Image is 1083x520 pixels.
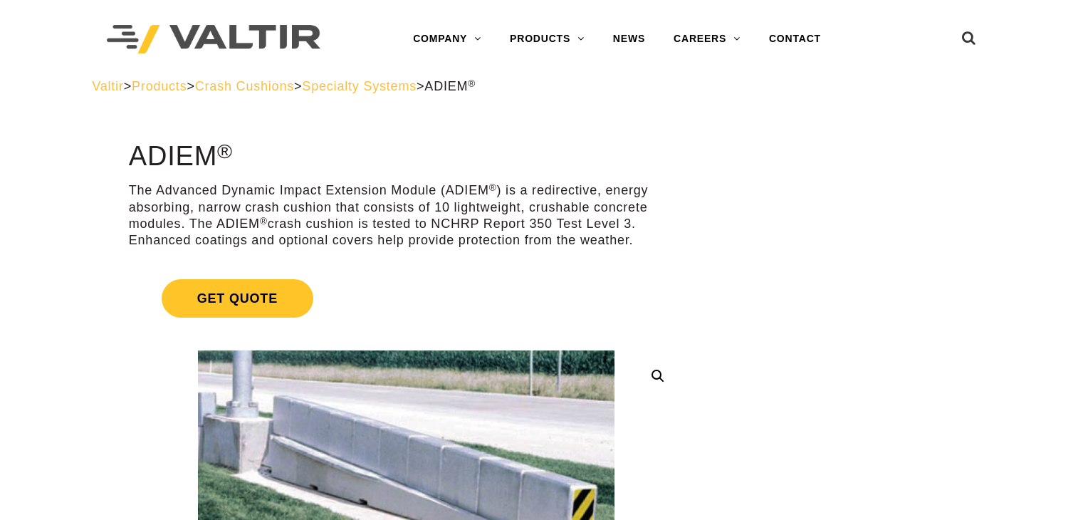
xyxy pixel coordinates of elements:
img: Valtir [107,25,320,54]
a: CAREERS [659,25,755,53]
a: PRODUCTS [496,25,599,53]
a: Crash Cushions [195,79,294,93]
a: Specialty Systems [302,79,417,93]
h1: ADIEM [129,142,684,172]
a: NEWS [599,25,659,53]
a: CONTACT [755,25,835,53]
sup: ® [468,78,476,89]
a: COMPANY [399,25,496,53]
a: Products [132,79,187,93]
sup: ® [489,182,497,193]
sup: ® [260,216,268,227]
a: Get Quote [129,262,684,335]
a: Valtir [92,79,123,93]
p: The Advanced Dynamic Impact Extension Module (ADIEM ) is a redirective, energy absorbing, narrow ... [129,182,684,249]
span: ADIEM [424,79,476,93]
sup: ® [217,140,233,162]
div: > > > > [92,78,991,95]
span: Get Quote [162,279,313,318]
